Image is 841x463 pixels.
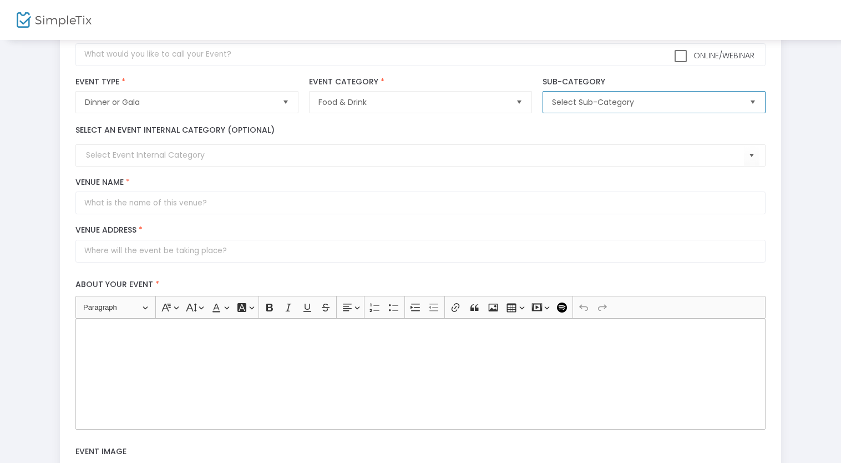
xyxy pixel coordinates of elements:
button: Paragraph [78,299,153,316]
span: Select Sub-Category [552,97,740,108]
label: Venue Address [75,225,765,235]
label: Venue Name [75,178,765,188]
label: About your event [70,274,771,296]
div: Rich Text Editor, main [75,319,765,430]
label: Sub-Category [543,77,765,87]
input: Where will the event be taking place? [75,240,765,263]
button: Select [278,92,293,113]
span: Online/Webinar [691,50,754,61]
label: Select an event internal category (optional) [75,124,275,136]
span: Dinner or Gala [85,97,273,108]
button: Select [511,92,527,113]
button: Select [744,144,759,167]
span: Paragraph [83,301,141,314]
input: What would you like to call your Event? [75,43,765,66]
button: Select [745,92,761,113]
span: Event Image [75,446,126,457]
div: Editor toolbar [75,296,765,318]
label: Event Type [75,77,298,87]
input: What is the name of this venue? [75,192,765,214]
label: Event Category [309,77,531,87]
input: Select Event Internal Category [86,149,743,161]
span: Food & Drink [318,97,506,108]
